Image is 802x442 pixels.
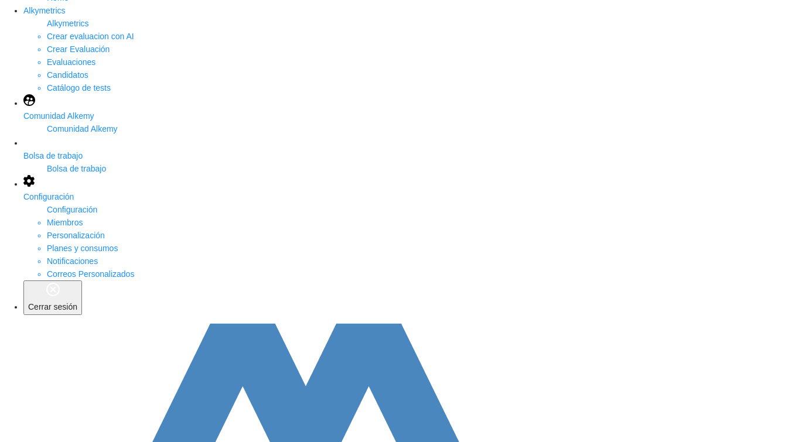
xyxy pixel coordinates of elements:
span: Configuración [23,192,74,201]
a: Candidatos [47,70,88,80]
span: Comunidad Alkemy [23,111,94,121]
span: Bolsa de trabajo [23,151,83,160]
a: Notificaciones [47,256,98,266]
a: Miembros [47,218,83,227]
a: Catálogo de tests [47,83,111,92]
button: Cerrar sesión [23,280,82,315]
a: Correos Personalizados [47,269,134,279]
span: Alkymetrics [47,19,89,28]
span: Bolsa de trabajo [47,164,106,173]
span: Cerrar sesión [28,302,77,311]
a: Crear Evaluación [47,44,110,54]
a: Crear evaluacion con AI [47,32,134,41]
a: Planes y consumos [47,244,118,253]
span: Comunidad Alkemy [47,124,118,133]
a: Personalización [47,231,105,240]
span: Alkymetrics [23,6,66,15]
span: Configuración [47,205,97,214]
a: Evaluaciones [47,57,95,67]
